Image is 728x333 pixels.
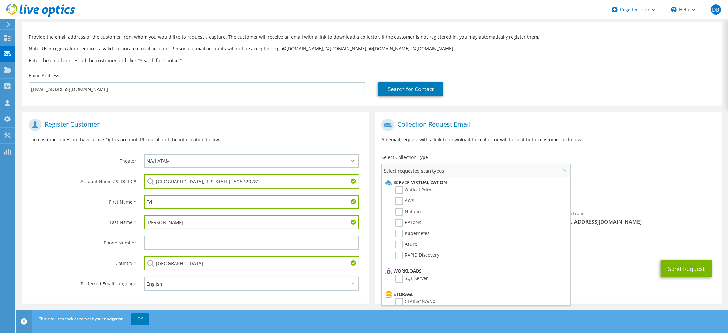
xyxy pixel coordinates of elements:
label: Phone Number [29,236,136,246]
label: Country * [29,256,136,267]
label: AWS [395,197,414,205]
p: An email request with a link to download the collector will be sent to the customer as follows. [381,136,715,143]
p: The customer does not have a Live Optics account. Please fill out the information below. [29,136,362,143]
label: Azure [395,241,417,248]
div: CC & Reply To [375,232,721,254]
h1: Collection Request Email [381,119,712,131]
p: Provide the email address of the customer from whom you would like to request a capture. The cust... [29,34,715,41]
h1: Register Customer [29,119,359,131]
span: Select requested scan types [382,164,569,177]
span: [EMAIL_ADDRESS][DOMAIN_NAME] [555,218,715,225]
label: Email Address [29,73,59,79]
label: Optical Prime [395,186,434,194]
label: CLARiiON/VNX [395,298,435,306]
a: OK [131,313,149,325]
label: First Name * [29,195,136,205]
label: Preferred Email Language [29,277,136,287]
a: Search for Contact [378,82,443,96]
label: Select Collection Type [381,154,428,160]
label: Nutanix [395,208,422,216]
div: Requested Collections [375,180,721,203]
li: Workloads [384,267,566,275]
h3: Enter the email address of the customer and click “Search for Contact”. [29,57,715,64]
label: RVTools [395,219,421,227]
label: Theater [29,154,136,164]
label: RAPID Discovery [395,252,439,259]
label: Account Name / SFDC ID * [29,174,136,185]
li: Storage [384,290,566,298]
span: DB [711,4,721,15]
li: Server Virtualization [384,179,566,186]
label: Kubernetes [395,230,430,237]
div: To [375,206,548,228]
button: Send Request [661,260,712,277]
span: This site uses cookies to track your navigation. [39,316,124,321]
p: Note: User registration requires a valid corporate e-mail account. Personal e-mail accounts will ... [29,45,715,52]
div: Sender & From [548,206,722,228]
label: SQL Server [395,275,428,283]
label: Last Name * [29,215,136,226]
svg: \n [671,7,677,12]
